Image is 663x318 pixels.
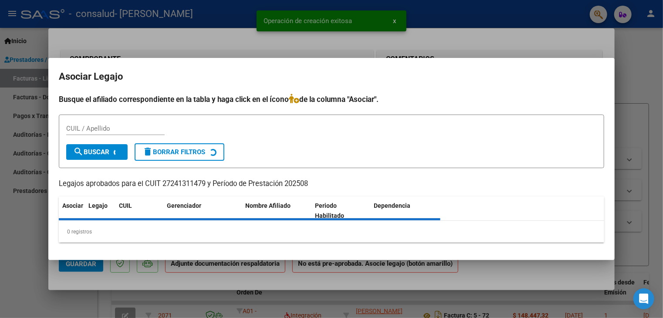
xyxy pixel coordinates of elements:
[142,146,153,157] mat-icon: delete
[85,196,115,225] datatable-header-cell: Legajo
[73,148,109,156] span: Buscar
[633,288,654,309] div: Open Intercom Messenger
[142,148,205,156] span: Borrar Filtros
[371,196,441,225] datatable-header-cell: Dependencia
[163,196,242,225] datatable-header-cell: Gerenciador
[115,196,163,225] datatable-header-cell: CUIL
[119,202,132,209] span: CUIL
[135,143,224,161] button: Borrar Filtros
[88,202,108,209] span: Legajo
[245,202,291,209] span: Nombre Afiliado
[59,221,604,243] div: 0 registros
[59,68,604,85] h2: Asociar Legajo
[73,146,84,157] mat-icon: search
[374,202,411,209] span: Dependencia
[242,196,312,225] datatable-header-cell: Nombre Afiliado
[59,179,604,189] p: Legajos aprobados para el CUIT 27241311479 y Período de Prestación 202508
[59,94,604,105] h4: Busque el afiliado correspondiente en la tabla y haga click en el ícono de la columna "Asociar".
[59,196,85,225] datatable-header-cell: Asociar
[312,196,371,225] datatable-header-cell: Periodo Habilitado
[167,202,201,209] span: Gerenciador
[315,202,345,219] span: Periodo Habilitado
[62,202,83,209] span: Asociar
[66,144,128,160] button: Buscar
